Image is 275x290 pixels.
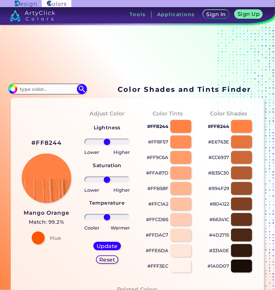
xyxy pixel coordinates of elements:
[15,1,37,7] img: ArtyClick Design logo
[22,154,71,203] img: paint_stamp_2_half.png
[210,109,247,118] h4: Color Shades
[98,244,117,249] h5: Update
[208,169,229,177] p: #B35C30
[113,186,130,194] p: Higher
[146,169,168,177] p: #FFA87D
[111,224,130,232] p: Warmer
[24,209,69,217] h3: Mango Orange
[90,109,124,118] h4: Adjust Color
[207,262,229,270] p: #1A0D07
[146,231,168,239] p: #FFDAC7
[208,123,229,130] p: #FF8244
[50,233,61,243] h4: Hue
[208,154,229,161] p: #CC6937
[84,186,99,194] p: Lower
[210,200,229,208] p: #804122
[157,12,195,17] h3: Applications
[209,216,229,223] p: #66341C
[24,218,69,226] h5: Match: 99.2%
[236,10,261,19] a: Sign Up
[31,139,61,147] h2: #FF8244
[204,10,228,19] a: Sign In
[153,109,183,118] h4: Color Tints
[93,162,122,168] strong: Saturation
[94,124,121,131] strong: Lightness
[238,12,259,16] h5: Sign Up
[24,208,69,227] a: Mango Orange Match: 99.2%
[118,84,251,94] h1: Color Shades and Tints Finder
[77,84,87,94] img: icon search
[146,247,168,254] p: #FFE6DA
[148,138,168,146] p: #FF8F57
[147,123,168,130] p: #FF8244
[208,185,229,192] p: #994F29
[146,216,168,223] p: #FFCDB5
[207,12,225,17] h5: Sign In
[10,10,55,21] img: logo_artyclick_colors_white.svg
[100,257,114,262] h5: Reset
[84,148,99,156] p: Lower
[208,138,229,146] p: #E6763E
[147,262,168,270] p: #FFF3EC
[17,85,78,93] input: type color..
[147,185,168,192] p: #FFB58F
[89,200,125,206] strong: Temperature
[148,200,168,208] p: #FFC1A2
[209,231,229,239] p: #4D2715
[147,154,168,161] p: #FF9C6A
[84,224,100,232] p: Cooler
[209,247,229,254] p: #331A0E
[130,12,146,17] h3: Tools
[113,148,130,156] p: Higher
